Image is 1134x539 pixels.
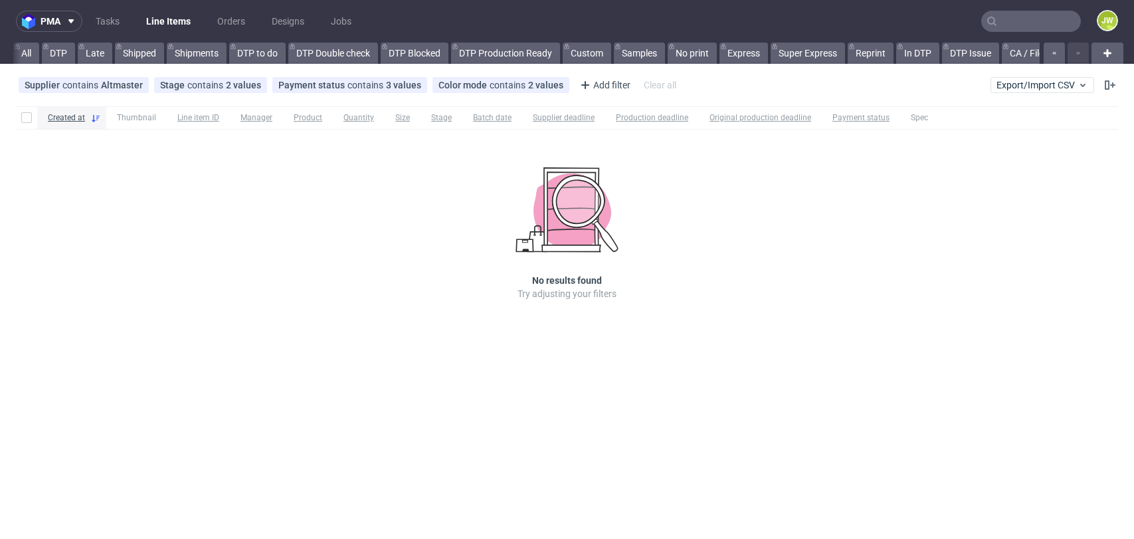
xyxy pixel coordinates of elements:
[431,112,452,124] span: Stage
[78,43,112,64] a: Late
[896,43,939,64] a: In DTP
[347,80,386,90] span: contains
[138,11,199,32] a: Line Items
[563,43,611,64] a: Custom
[533,112,595,124] span: Supplier deadline
[264,11,312,32] a: Designs
[490,80,528,90] span: contains
[278,80,347,90] span: Payment status
[294,112,322,124] span: Product
[641,76,679,94] div: Clear all
[1098,11,1117,30] figcaption: JW
[473,112,512,124] span: Batch date
[22,14,41,29] img: logo
[848,43,894,64] a: Reprint
[25,80,62,90] span: Supplier
[991,77,1094,93] button: Export/Import CSV
[616,112,688,124] span: Production deadline
[395,112,410,124] span: Size
[288,43,378,64] a: DTP Double check
[381,43,448,64] a: DTP Blocked
[1002,43,1088,64] a: CA / Files needed
[115,43,164,64] a: Shipped
[911,112,928,124] span: Spec
[719,43,768,64] a: Express
[323,11,359,32] a: Jobs
[187,80,226,90] span: contains
[386,80,421,90] div: 3 values
[41,17,60,26] span: pma
[709,112,811,124] span: Original production deadline
[42,43,75,64] a: DTP
[996,80,1088,90] span: Export/Import CSV
[177,112,219,124] span: Line item ID
[167,43,227,64] a: Shipments
[343,112,374,124] span: Quantity
[532,274,602,287] h3: No results found
[832,112,890,124] span: Payment status
[771,43,845,64] a: Super Express
[62,80,101,90] span: contains
[240,112,272,124] span: Manager
[117,112,156,124] span: Thumbnail
[518,287,616,300] p: Try adjusting your filters
[226,80,261,90] div: 2 values
[48,112,85,124] span: Created at
[88,11,128,32] a: Tasks
[575,74,633,96] div: Add filter
[13,43,39,64] a: All
[614,43,665,64] a: Samples
[438,80,490,90] span: Color mode
[668,43,717,64] a: No print
[160,80,187,90] span: Stage
[16,11,82,32] button: pma
[101,80,143,90] div: Altmaster
[229,43,286,64] a: DTP to do
[528,80,563,90] div: 2 values
[942,43,999,64] a: DTP Issue
[451,43,560,64] a: DTP Production Ready
[209,11,253,32] a: Orders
